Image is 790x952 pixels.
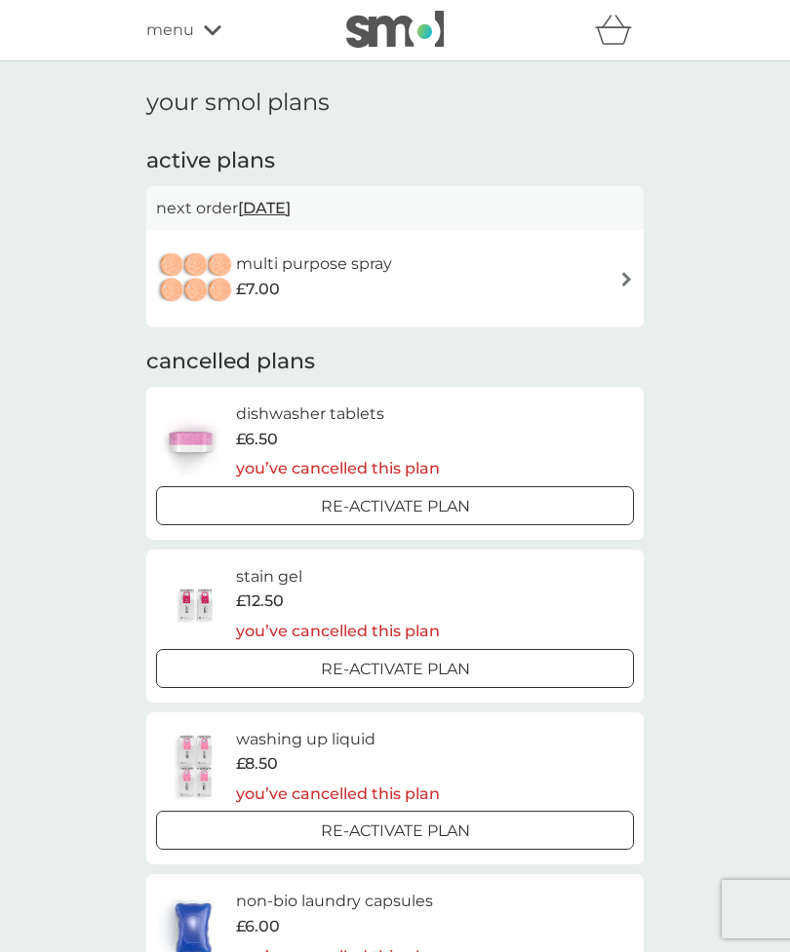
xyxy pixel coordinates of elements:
[346,11,444,48] img: smol
[236,889,440,914] h6: non-bio laundry capsules
[156,570,236,638] img: stain gel
[619,272,634,286] img: arrow right
[236,277,280,302] span: £7.00
[146,347,644,377] h2: cancelled plans
[236,564,440,590] h6: stain gel
[236,456,440,481] p: you’ve cancelled this plan
[156,407,224,476] img: dishwasher tablets
[236,401,440,427] h6: dishwasher tablets
[146,89,644,117] h1: your smol plans
[236,751,278,777] span: £8.50
[146,18,194,43] span: menu
[156,486,634,525] button: Re-activate Plan
[236,589,284,614] span: £12.50
[321,657,470,682] p: Re-activate Plan
[321,819,470,844] p: Re-activate Plan
[236,619,440,644] p: you’ve cancelled this plan
[236,781,440,807] p: you’ve cancelled this plan
[156,732,236,800] img: washing up liquid
[156,649,634,688] button: Re-activate Plan
[236,727,440,752] h6: washing up liquid
[146,146,644,176] h2: active plans
[236,427,278,452] span: £6.50
[238,189,291,227] span: [DATE]
[595,11,644,50] div: basket
[236,914,280,939] span: £6.00
[236,251,392,277] h6: multi purpose spray
[156,196,634,221] p: next order
[156,245,236,313] img: multi purpose spray
[156,811,634,850] button: Re-activate Plan
[321,494,470,519] p: Re-activate Plan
